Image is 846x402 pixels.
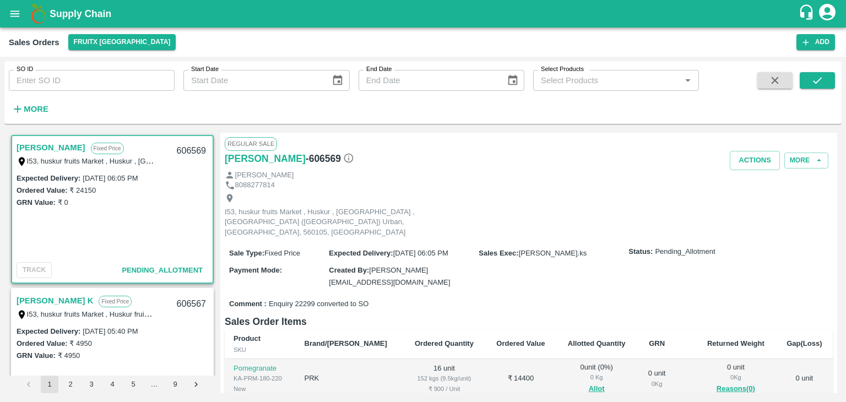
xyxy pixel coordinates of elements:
[730,151,780,170] button: Actions
[229,299,267,309] label: Comment :
[191,65,219,74] label: Start Date
[17,140,85,155] a: [PERSON_NAME]
[817,2,837,25] div: account of current user
[229,266,282,274] label: Payment Mode :
[234,384,287,394] div: New
[541,65,584,74] label: Select Products
[9,70,175,91] input: Enter SO ID
[234,345,287,355] div: SKU
[69,339,92,347] label: ₹ 4950
[24,105,48,113] strong: More
[17,294,93,308] a: [PERSON_NAME] K
[170,138,213,164] div: 606569
[122,266,203,274] span: Pending_Allotment
[17,65,33,74] label: SO ID
[366,65,392,74] label: End Date
[646,379,668,389] div: 0 Kg
[124,376,142,393] button: Go to page 5
[589,383,605,395] button: Allot
[18,376,207,393] nav: pagination navigation
[104,376,121,393] button: Go to page 4
[9,35,59,50] div: Sales Orders
[485,359,556,399] td: ₹ 14400
[58,198,68,207] label: ₹ 0
[62,376,79,393] button: Go to page 2
[235,180,275,191] p: 8088277814
[17,327,80,335] label: Expected Delivery :
[327,70,348,91] button: Choose date
[415,339,474,347] b: Ordered Quantity
[655,247,715,257] span: Pending_Allotment
[269,299,368,309] span: Enquiry 22299 converted to SO
[17,351,56,360] label: GRN Value:
[412,384,476,394] div: ₹ 900 / Unit
[27,156,581,165] label: I53, huskur fruits Market , Huskur , [GEOGRAPHIC_DATA] , [GEOGRAPHIC_DATA] ([GEOGRAPHIC_DATA]) Ur...
[145,379,163,390] div: …
[502,70,523,91] button: Choose date
[796,34,835,50] button: Add
[704,362,767,395] div: 0 unit
[479,249,518,257] label: Sales Exec :
[58,351,80,360] label: ₹ 4950
[225,151,306,166] a: [PERSON_NAME]
[329,266,369,274] label: Created By :
[17,186,67,194] label: Ordered Value:
[9,100,51,118] button: More
[225,207,473,238] p: I53, huskur fruits Market , Huskur , [GEOGRAPHIC_DATA] , [GEOGRAPHIC_DATA] ([GEOGRAPHIC_DATA]) Ur...
[170,291,213,317] div: 606567
[234,334,261,343] b: Product
[568,339,626,347] b: Allotted Quantity
[798,4,817,24] div: customer-support
[646,368,668,389] div: 0 unit
[69,186,96,194] label: ₹ 24150
[296,359,403,399] td: PRK
[305,339,387,347] b: Brand/[PERSON_NAME]
[166,376,184,393] button: Go to page 9
[681,73,695,88] button: Open
[536,73,677,88] input: Select Products
[187,376,205,393] button: Go to next page
[519,249,587,257] span: [PERSON_NAME].ks
[83,327,138,335] label: [DATE] 05:40 PM
[776,359,833,399] td: 0 unit
[225,137,277,150] span: Regular Sale
[234,363,287,374] p: Pomegranate
[28,3,50,25] img: logo
[306,151,354,166] h6: - 606569
[41,376,58,393] button: page 1
[183,70,323,91] input: Start Date
[704,372,767,382] div: 0 Kg
[17,174,80,182] label: Expected Delivery :
[403,359,485,399] td: 16 unit
[393,249,448,257] span: [DATE] 06:05 PM
[27,309,593,318] label: I53, huskur fruits Market , Huskur fruits Market , [GEOGRAPHIC_DATA], [GEOGRAPHIC_DATA] ([GEOGRAP...
[565,372,628,382] div: 0 Kg
[17,198,56,207] label: GRN Value:
[628,247,653,257] label: Status:
[83,376,100,393] button: Go to page 3
[707,339,764,347] b: Returned Weight
[704,383,767,395] button: Reasons(0)
[234,373,287,383] div: KA-PRM-180-220
[496,339,545,347] b: Ordered Value
[99,296,132,307] p: Fixed Price
[83,174,138,182] label: [DATE] 06:05 PM
[68,34,176,50] button: Select DC
[412,373,476,383] div: 152 kgs (9.5kg/unit)
[359,70,498,91] input: End Date
[264,249,300,257] span: Fixed Price
[50,8,111,19] b: Supply Chain
[229,249,264,257] label: Sale Type :
[17,339,67,347] label: Ordered Value:
[235,170,294,181] p: [PERSON_NAME]
[50,6,798,21] a: Supply Chain
[329,249,393,257] label: Expected Delivery :
[329,266,450,286] span: [PERSON_NAME][EMAIL_ADDRESS][DOMAIN_NAME]
[787,339,822,347] b: Gap(Loss)
[565,362,628,395] div: 0 unit ( 0 %)
[784,153,828,169] button: More
[649,339,665,347] b: GRN
[225,314,833,329] h6: Sales Order Items
[91,143,124,154] p: Fixed Price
